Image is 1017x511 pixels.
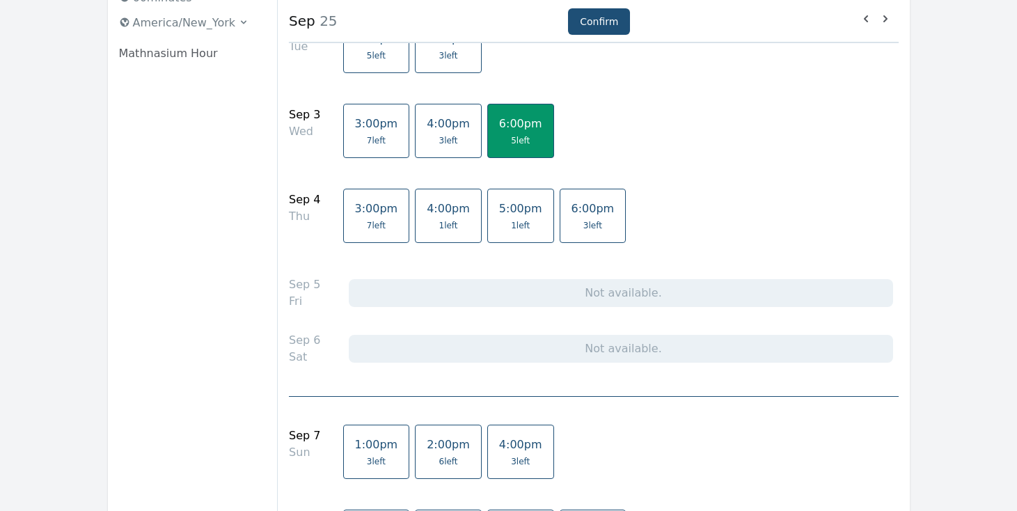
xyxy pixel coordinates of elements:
p: Mathnasium Hour [119,45,255,62]
span: 1 left [439,220,457,231]
span: 6 left [439,456,457,467]
span: 7 left [367,135,386,146]
span: 25 [315,13,338,29]
div: Sep 4 [289,191,320,208]
div: Sep 5 [289,276,320,293]
button: Confirm [568,8,630,35]
div: Sep 7 [289,427,320,444]
div: Thu [289,208,320,225]
div: Tue [289,38,320,55]
div: Fri [289,293,320,310]
div: Sat [289,349,320,365]
div: Not available. [349,279,893,307]
span: 4:00pm [427,202,470,215]
span: 5 left [367,50,386,61]
span: 2:00pm [427,438,470,451]
div: Sun [289,444,320,461]
span: 3 left [367,456,386,467]
span: 3 left [439,50,457,61]
div: Sep 6 [289,332,320,349]
div: Not available. [349,335,893,363]
span: 3:00pm [355,117,398,130]
span: 4:00pm [499,438,542,451]
button: America/New_York [113,12,255,34]
span: 3 left [439,135,457,146]
span: 5:00pm [499,202,542,215]
span: 3 left [511,456,530,467]
span: 4:00pm [427,117,470,130]
div: Wed [289,123,320,140]
span: 3 left [583,220,602,231]
span: 5 left [511,135,530,146]
strong: Sep [289,13,315,29]
span: 6:00pm [499,117,542,130]
span: 3:00pm [355,202,398,215]
span: 1 left [511,220,530,231]
span: 7 left [367,220,386,231]
span: 6:00pm [571,202,615,215]
span: 1:00pm [355,438,398,451]
div: Sep 3 [289,107,320,123]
